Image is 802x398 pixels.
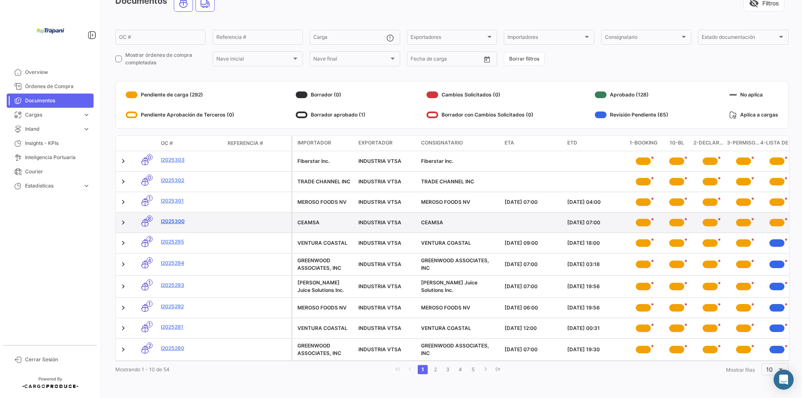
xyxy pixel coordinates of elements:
[416,363,429,377] li: page 1
[567,139,577,147] span: ETD
[421,199,470,205] span: MEROSO FOODS NV
[313,57,388,63] span: Nave final
[147,195,152,201] span: 1
[629,139,657,147] span: 1-Booking
[161,303,221,310] a: I2025292
[421,158,453,164] span: Fiberstar Inc.
[7,136,94,150] a: Insights - KPIs
[292,136,355,151] datatable-header-cell: Importador
[297,219,352,226] div: CEAMSA
[358,198,414,206] div: INDUSTRIA VTSA
[119,157,127,165] a: Expand/Collapse Row
[493,365,503,374] a: go to last page
[83,125,90,133] span: expand_more
[29,10,71,52] img: bd005829-9598-4431-b544-4b06bbcd40b2.jpg
[508,35,583,41] span: Importadores
[421,342,489,356] span: GREENWOOD ASSOCIATES, INC
[480,365,490,374] a: go to next page
[505,304,561,312] div: [DATE] 06:00
[727,139,760,147] span: 3-Permiso de embarque
[358,157,414,165] div: INDUSTRIA VTSA
[411,35,486,41] span: Exportadores
[727,136,760,151] datatable-header-cell: 3-Permiso de embarque
[421,178,474,185] span: TRADE CHANNEL INC
[161,218,221,225] a: I2025300
[297,157,352,165] div: Fiberstar Inc.
[119,260,127,269] a: Expand/Collapse Row
[605,35,680,41] span: Consignatario
[161,238,221,246] a: I2025295
[147,175,152,181] span: 0
[421,219,443,226] span: CEAMSA
[564,136,627,151] datatable-header-cell: ETD
[25,83,90,90] span: Órdenes de Compra
[567,283,623,290] div: [DATE] 19:56
[421,139,463,147] span: Consignatario
[147,279,152,286] span: 1
[468,365,478,374] a: 5
[504,52,545,66] button: Borrar filtros
[147,342,152,349] span: 2
[454,363,467,377] li: page 4
[358,261,414,268] div: INDUSTRIA VTSA
[358,178,414,185] div: INDUSTRIA VTSA
[25,356,90,363] span: Cerrar Sesión
[405,365,415,374] a: go to previous page
[25,154,90,161] span: Inteligencia Portuaria
[567,304,623,312] div: [DATE] 19:56
[443,365,453,374] a: 3
[774,370,794,390] div: Abrir Intercom Messenger
[455,365,465,374] a: 4
[567,324,623,332] div: [DATE] 00:31
[418,136,501,151] datatable-header-cell: Consignatario
[358,283,414,290] div: INDUSTRIA VTSA
[670,139,684,147] span: 10-BL
[296,88,365,101] div: Borrador (0)
[161,156,221,164] a: I2025303
[157,136,224,150] datatable-header-cell: OC #
[161,197,221,205] a: I2025301
[25,139,90,147] span: Insights - KPIs
[358,304,414,312] div: INDUSTRIA VTSA
[161,323,221,331] a: I2025281
[693,139,727,147] span: 2-Declaración de embarque
[481,53,493,66] button: Open calendar
[132,140,157,147] datatable-header-cell: Modo de Transporte
[296,108,365,122] div: Borrador aprobado (1)
[729,88,778,101] div: No aplica
[426,88,533,101] div: Cambios Solicitados (0)
[411,57,426,63] input: Desde
[729,108,778,122] div: Aplica a cargas
[429,363,442,377] li: page 2
[147,215,152,222] span: 8
[119,177,127,186] a: Expand/Collapse Row
[297,342,352,357] div: GREENWOOD ASSOCIATES, INC
[426,108,533,122] div: Borrador con Cambios Solicitados (0)
[567,198,623,206] div: [DATE] 04:00
[442,363,454,377] li: page 3
[147,154,152,160] span: 0
[421,279,477,293] span: Doehler Juice Solutions Inc.
[355,136,418,151] datatable-header-cell: Exportador
[147,301,152,307] span: 1
[595,108,668,122] div: Revisión Pendiente (65)
[7,65,94,79] a: Overview
[567,261,623,268] div: [DATE] 03:18
[228,139,263,147] span: Referencia #
[25,168,90,175] span: Courier
[505,261,561,268] div: [DATE] 07:00
[25,182,79,190] span: Estadísticas
[421,240,471,246] span: VENTURA COASTAL
[119,239,127,247] a: Expand/Collapse Row
[660,136,693,151] datatable-header-cell: 10-BL
[7,150,94,165] a: Inteligencia Portuaria
[7,79,94,94] a: Órdenes de Compra
[297,239,352,247] div: VENTURA COASTAL
[297,178,352,185] div: TRADE CHANNEL INC
[567,346,623,353] div: [DATE] 19:30
[297,304,352,312] div: MEROSO FOODS NV
[421,304,470,311] span: MEROSO FOODS NV
[627,136,660,151] datatable-header-cell: 1-Booking
[505,198,561,206] div: [DATE] 07:00
[126,108,234,122] div: Pendiente Aprobación de Terceros (0)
